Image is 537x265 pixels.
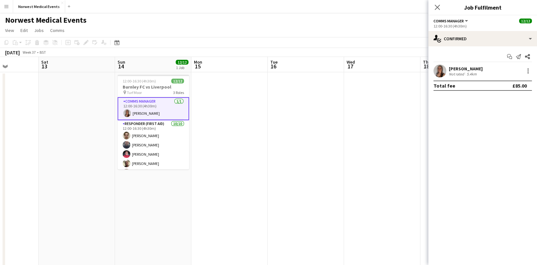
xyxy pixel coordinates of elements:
button: Comms Manager [433,19,469,23]
span: Week 37 [21,50,37,55]
span: Wed [347,59,355,65]
span: 12/12 [171,79,184,83]
div: Confirmed [428,31,537,46]
a: Comms [48,26,67,35]
span: 18 [422,63,431,70]
div: [DATE] [5,49,20,56]
div: Total fee [433,82,455,89]
a: Edit [18,26,30,35]
span: Comms Manager [433,19,464,23]
div: [PERSON_NAME] [449,66,483,72]
span: Turf Moor [127,90,142,95]
div: 5.4km [465,72,478,76]
span: Mon [194,59,202,65]
span: Edit [20,27,28,33]
h3: Burnley FC vs Liverpool [118,84,189,90]
button: Norwest Medical Events [13,0,65,13]
span: Tue [270,59,278,65]
div: 12:00-16:30 (4h30m) [433,24,532,28]
div: Not rated [449,72,465,76]
div: BST [40,50,46,55]
span: 13 [40,63,48,70]
span: Sun [118,59,125,65]
span: 3 Roles [173,90,184,95]
span: 14 [117,63,125,70]
span: Comms [50,27,65,33]
span: 16 [269,63,278,70]
span: View [5,27,14,33]
span: 15 [193,63,202,70]
app-card-role: Comms Manager1/112:00-16:30 (4h30m)[PERSON_NAME] [118,97,189,120]
div: £85.00 [512,82,527,89]
app-job-card: 12:00-16:30 (4h30m)12/12Burnley FC vs Liverpool Turf Moor3 RolesComms Manager1/112:00-16:30 (4h30... [118,75,189,169]
span: Jobs [34,27,44,33]
h3: Job Fulfilment [428,3,537,12]
span: 12:00-16:30 (4h30m) [123,79,156,83]
span: 12/12 [176,60,188,65]
span: 12/12 [519,19,532,23]
a: Jobs [32,26,46,35]
span: Thu [423,59,431,65]
app-card-role: Responder (First Aid)10/1012:00-16:30 (4h30m)[PERSON_NAME][PERSON_NAME][PERSON_NAME][PERSON_NAME] [118,120,189,225]
a: View [3,26,17,35]
span: 17 [346,63,355,70]
div: 1 Job [176,65,188,70]
span: Sat [41,59,48,65]
h1: Norwest Medical Events [5,15,87,25]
